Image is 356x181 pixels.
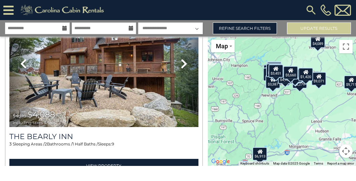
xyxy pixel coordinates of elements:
div: $4,088 [263,68,278,81]
div: Sleeping Areas / Bathrooms / Sleeps: [9,141,198,157]
div: $5,660 [283,66,298,79]
a: The Bearly Inn [9,132,198,141]
span: including taxes & fees [13,120,56,125]
img: search-regular.svg [305,4,317,16]
div: $3,451 [268,64,283,78]
span: Map data ©2025 Google [273,162,310,165]
div: $1,927 [266,61,281,75]
a: View Property [9,159,198,173]
div: $1,420 [298,68,313,81]
button: Update Results [287,22,351,34]
img: thumbnail_167078144.jpeg [9,1,198,127]
a: [PHONE_NUMBER] [319,4,333,16]
span: 2 [45,141,47,146]
a: Refine Search Filters [213,22,277,34]
div: $9,071 [311,72,326,85]
button: Change map style [211,40,235,52]
div: $2,279 [292,75,307,88]
div: $3,387 [265,75,280,88]
div: $5,016 [267,62,282,75]
img: Google [210,157,232,166]
span: Map [216,43,228,50]
button: Map camera controls [339,144,353,158]
span: $4,116 [13,113,26,119]
span: $4,088 [27,110,55,119]
div: $5,711 [266,64,281,77]
span: 9 [112,141,114,146]
button: Toggle fullscreen view [339,40,353,53]
div: $4,770 [265,76,280,89]
a: Terms [314,162,323,165]
button: Keyboard shortcuts [240,161,269,166]
a: Report a map error [327,162,354,165]
div: $4,238 [266,63,281,76]
span: 3 [9,141,12,146]
div: $6,913 [252,147,267,161]
span: 1 Half Baths / [72,141,98,146]
img: Khaki-logo.png [17,3,110,17]
a: Open this area in Google Maps (opens a new window) [210,157,232,166]
div: $4,089 [310,35,325,48]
